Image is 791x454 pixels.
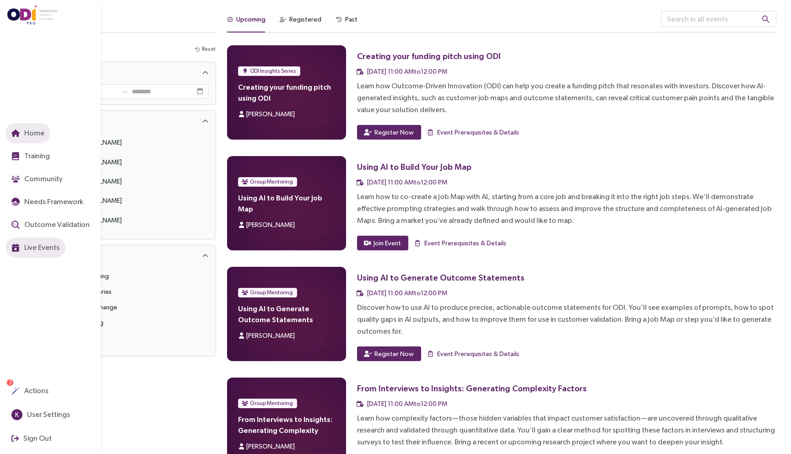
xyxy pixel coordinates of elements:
[367,400,447,407] span: [DATE] 11:00 AM to 12:00 PM
[414,236,507,250] button: Event Prerequisites & Details
[41,245,216,267] div: Type
[367,178,447,186] span: [DATE] 11:00 AM to 12:00 PM
[374,238,401,248] span: Join Event
[5,123,50,143] button: Home
[22,242,60,253] span: Live Events
[11,387,20,395] img: Actions
[246,221,295,228] span: [PERSON_NAME]
[427,346,520,361] button: Event Prerequisites & Details
[367,68,447,75] span: [DATE] 11:00 AM to 12:00 PM
[238,414,335,436] h4: From Interviews to Insights: Generating Complexity Factors
[250,177,293,186] span: Group Mentoring
[357,125,421,140] button: Register Now
[5,381,54,401] button: Actions
[22,150,50,162] span: Training
[250,66,296,76] span: ODI Insights Series
[9,379,12,386] span: 3
[289,14,321,24] div: Registered
[11,243,20,252] img: Live Events
[22,127,44,139] span: Home
[427,125,520,140] button: Event Prerequisites & Details
[22,432,52,444] span: Sign Out
[357,412,777,448] div: Learn how complexity factors—those hidden variables that impact customer satisfaction—are uncover...
[357,191,777,227] div: Learn how to co-create a Job Map with AI, starting from a core job and breaking it into the right...
[5,428,58,449] button: Sign Out
[22,196,83,207] span: Needs Framework
[236,14,265,24] div: Upcoming
[238,81,335,103] h4: Creating your funding pitch using ODI
[22,385,49,396] span: Actions
[202,45,216,54] span: Reset
[7,5,58,25] img: ODIpro
[762,15,770,23] span: search
[11,152,20,160] img: Training
[345,14,358,24] div: Past
[357,80,777,116] div: Learn how Outcome-Driven Innovation (ODI) can help you create a funding pitch that resonates with...
[437,127,519,137] span: Event Prerequisites & Details
[11,175,20,183] img: Community
[5,146,56,166] button: Training
[246,110,295,118] span: [PERSON_NAME]
[250,399,293,408] span: Group Mentoring
[22,219,90,230] span: Outcome Validation
[121,88,128,95] span: swap-right
[246,443,295,450] span: [PERSON_NAME]
[357,383,587,394] div: From Interviews to Insights: Generating Complexity Factors
[437,349,519,359] span: Event Prerequisites & Details
[5,215,96,235] button: Outcome Validation
[41,62,216,84] div: Dates
[25,409,70,420] span: User Settings
[250,288,293,297] span: Group Mentoring
[357,346,421,361] button: Register Now
[5,192,89,212] button: Needs Framework
[15,409,19,420] span: K
[357,236,408,250] button: Join Event
[41,111,216,133] div: Instructor
[367,289,447,297] span: [DATE] 11:00 AM to 12:00 PM
[357,272,525,283] div: Using AI to Generate Outcome Statements
[5,405,76,425] button: KUser Settings
[40,11,216,32] h3: Live Events
[357,161,471,173] div: Using AI to Build Your Job Map
[5,238,65,258] button: Live Events
[357,50,501,62] div: Creating your funding pitch using ODI
[22,173,63,184] span: Community
[121,88,128,95] span: to
[11,198,20,206] img: JTBD Needs Framework
[238,303,335,325] h4: Using AI to Generate Outcome Statements
[424,238,506,248] span: Event Prerequisites & Details
[238,192,335,214] h4: Using AI to Build Your Job Map
[374,127,414,137] span: Register Now
[5,169,69,189] button: Community
[195,44,216,54] button: Reset
[7,379,13,386] sup: 3
[374,349,414,359] span: Register Now
[661,11,776,27] input: Search in all events
[357,302,777,337] div: Discover how to use AI to produce precise, actionable outcome statements for ODI. You’ll see exam...
[11,221,20,229] img: Outcome Validation
[246,332,295,339] span: [PERSON_NAME]
[754,11,777,27] button: search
